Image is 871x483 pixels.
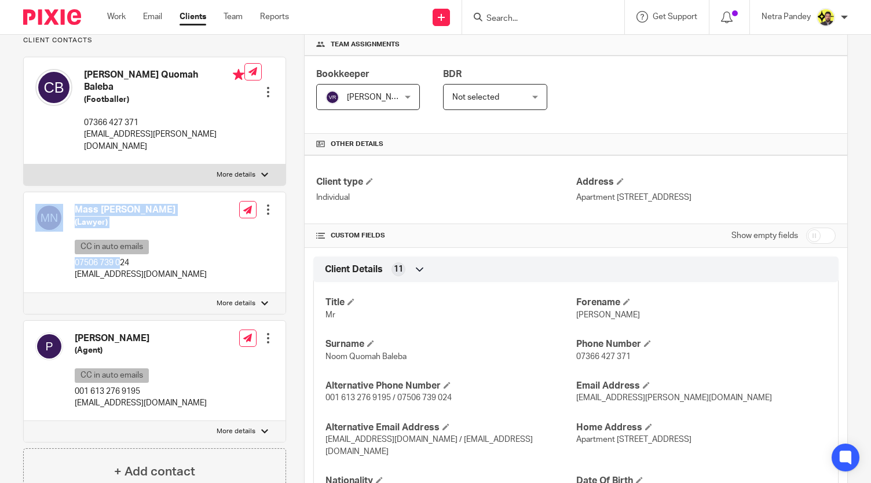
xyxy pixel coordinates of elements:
[75,397,207,409] p: [EMAIL_ADDRESS][DOMAIN_NAME]
[180,11,206,23] a: Clients
[576,394,772,402] span: [EMAIL_ADDRESS][PERSON_NAME][DOMAIN_NAME]
[576,338,826,350] h4: Phone Number
[84,129,244,152] p: [EMAIL_ADDRESS][PERSON_NAME][DOMAIN_NAME]
[325,264,383,276] span: Client Details
[75,217,207,228] h5: (Lawyer)
[217,427,255,436] p: More details
[84,69,244,94] h4: [PERSON_NAME] Quomah Baleba
[576,436,691,444] span: Apartment [STREET_ADDRESS]
[143,11,162,23] a: Email
[452,93,499,101] span: Not selected
[75,332,207,345] h4: [PERSON_NAME]
[325,338,576,350] h4: Surname
[75,240,149,254] p: CC in auto emails
[576,311,640,319] span: [PERSON_NAME]
[260,11,289,23] a: Reports
[485,14,590,24] input: Search
[653,13,697,21] span: Get Support
[75,368,149,383] p: CC in auto emails
[84,94,244,105] h5: (Footballer)
[762,11,811,23] p: Netra Pandey
[316,192,576,203] p: Individual
[325,422,576,434] h4: Alternative Email Address
[233,69,244,80] i: Primary
[325,394,452,402] span: 001 613 276 9195 / 07506 739 024
[325,380,576,392] h4: Alternative Phone Number
[35,332,63,360] img: svg%3E
[325,297,576,309] h4: Title
[347,93,411,101] span: [PERSON_NAME]
[75,269,207,280] p: [EMAIL_ADDRESS][DOMAIN_NAME]
[35,69,72,106] img: svg%3E
[817,8,835,27] img: Netra-New-Starbridge-Yellow.jpg
[331,140,383,149] span: Other details
[576,353,631,361] span: 07366 427 371
[331,40,400,49] span: Team assignments
[75,257,207,269] p: 07506 739 024
[731,230,798,241] label: Show empty fields
[224,11,243,23] a: Team
[316,231,576,240] h4: CUSTOM FIELDS
[107,11,126,23] a: Work
[23,9,81,25] img: Pixie
[576,297,826,309] h4: Forename
[217,299,255,308] p: More details
[394,264,403,275] span: 11
[35,204,63,232] img: svg%3E
[23,36,286,45] p: Client contacts
[75,345,207,356] h5: (Agent)
[75,204,207,216] h4: Mass [PERSON_NAME]
[84,117,244,129] p: 07366 427 371
[316,69,369,79] span: Bookkeeper
[576,176,836,188] h4: Address
[316,176,576,188] h4: Client type
[217,170,255,180] p: More details
[443,69,462,79] span: BDR
[325,90,339,104] img: svg%3E
[114,463,195,481] h4: + Add contact
[325,311,335,319] span: Mr
[75,386,207,397] p: 001 613 276 9195
[576,380,826,392] h4: Email Address
[325,353,407,361] span: Noom Quomah Baleba
[325,436,533,455] span: [EMAIL_ADDRESS][DOMAIN_NAME] / [EMAIL_ADDRESS][DOMAIN_NAME]
[576,192,836,203] p: Apartment [STREET_ADDRESS]
[576,422,826,434] h4: Home Address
